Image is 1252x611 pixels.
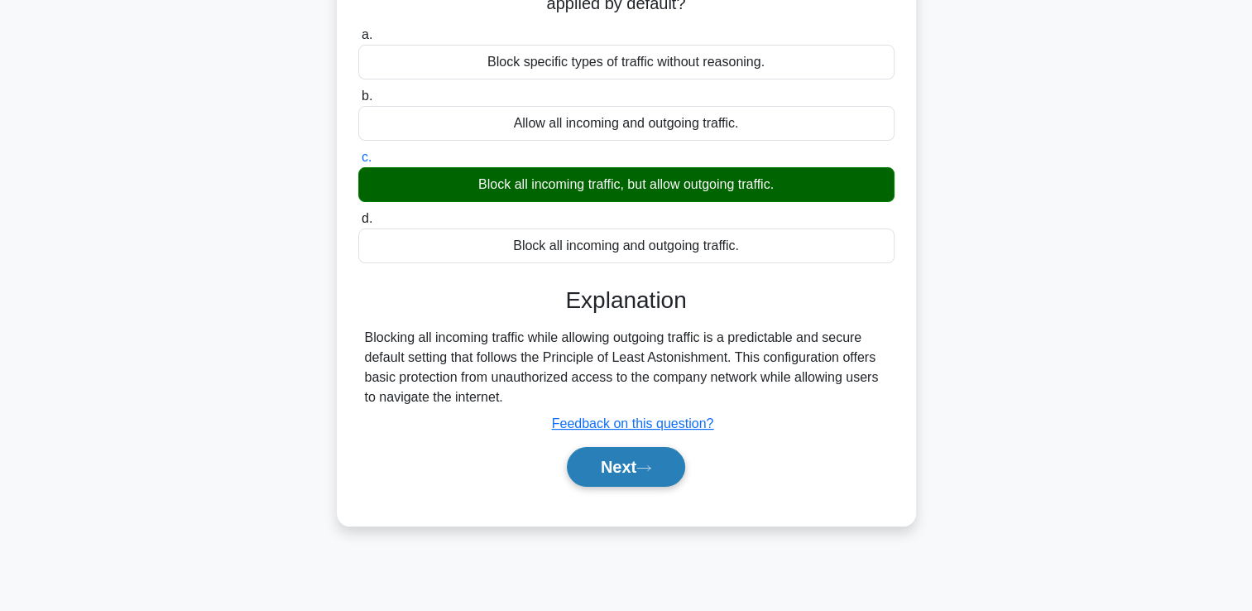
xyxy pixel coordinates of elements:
[567,447,685,487] button: Next
[358,229,895,263] div: Block all incoming and outgoing traffic.
[368,286,885,315] h3: Explanation
[365,328,888,407] div: Blocking all incoming traffic while allowing outgoing traffic is a predictable and secure default...
[358,167,895,202] div: Block all incoming traffic, but allow outgoing traffic.
[358,45,895,79] div: Block specific types of traffic without reasoning.
[362,211,372,225] span: d.
[362,89,372,103] span: b.
[362,150,372,164] span: c.
[358,106,895,141] div: Allow all incoming and outgoing traffic.
[552,416,714,431] a: Feedback on this question?
[362,27,372,41] span: a.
